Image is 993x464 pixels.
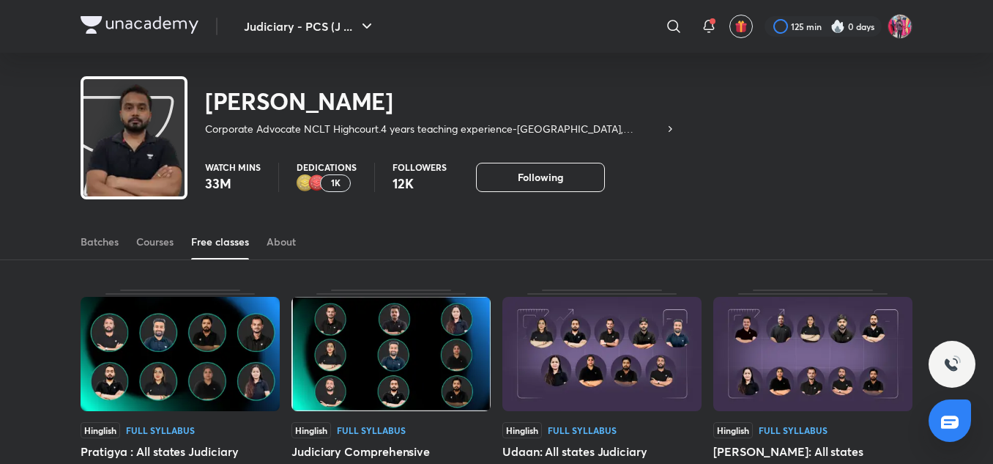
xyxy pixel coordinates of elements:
span: Hinglish [291,422,331,438]
div: About [267,235,296,249]
img: Thumbnail [713,297,912,411]
p: 1K [331,178,341,188]
div: Full Syllabus [337,426,406,435]
div: Free classes [191,235,249,249]
img: Thumbnail [502,297,702,411]
p: 33M [205,174,261,192]
div: Full Syllabus [126,426,195,435]
p: 12K [393,174,447,192]
p: Dedications [297,163,357,172]
img: Thumbnail [291,297,491,411]
a: Courses [136,224,174,259]
button: avatar [729,15,753,38]
img: Company Logo [81,16,198,34]
img: streak [830,19,845,34]
img: educator badge2 [297,174,314,192]
div: Batches [81,235,119,249]
a: Free classes [191,224,249,259]
a: About [267,224,296,259]
a: Batches [81,224,119,259]
img: Thumbnail [81,297,280,411]
a: Company Logo [81,16,198,37]
p: Watch mins [205,163,261,172]
img: ttu [943,356,961,373]
h2: [PERSON_NAME] [205,86,676,116]
p: Followers [393,163,447,172]
div: Full Syllabus [759,426,827,435]
div: Full Syllabus [548,426,617,435]
span: Hinglish [713,422,753,438]
img: educator badge1 [308,174,326,192]
span: Following [518,170,563,185]
p: Corporate Advocate NCLT Highcourt.4 years teaching experience-[GEOGRAPHIC_DATA], Ambition Law Ins... [205,122,664,136]
img: class [83,82,185,248]
span: Hinglish [81,422,120,438]
div: Courses [136,235,174,249]
img: Archita Mittal [888,14,912,39]
button: Following [476,163,605,192]
button: Judiciary - PCS (J ... [235,12,384,41]
span: Hinglish [502,422,542,438]
img: avatar [734,20,748,33]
